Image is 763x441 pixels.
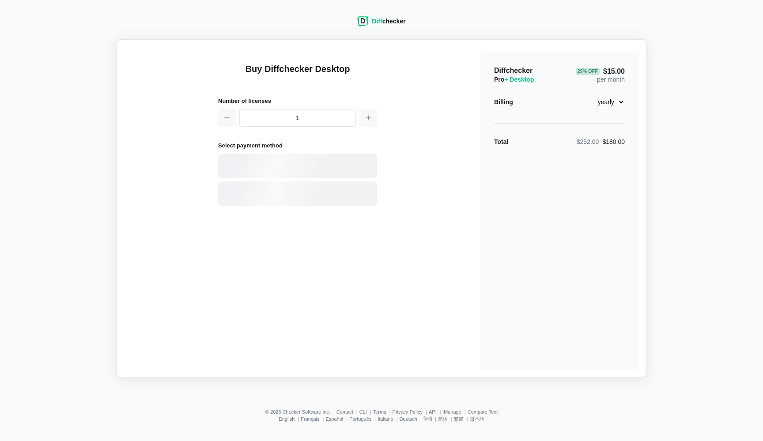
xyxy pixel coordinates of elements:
[438,416,448,422] a: 简体
[218,96,377,106] h2: Number of licenses
[470,416,484,422] a: 日本語
[577,138,599,145] span: $252.00
[494,67,533,74] span: Diffchecker
[349,416,371,422] a: Português
[393,409,423,415] a: Privacy Policy
[504,76,534,83] span: + Desktop
[454,416,464,422] a: 繁體
[239,109,356,127] input: 1
[336,409,353,415] a: Contact
[373,409,386,415] a: Terms
[218,141,377,150] h2: Select payment method
[378,416,393,422] a: Italiano
[429,409,437,415] a: API
[372,17,405,26] div: checker
[576,66,625,84] div: per month
[576,68,625,75] span: $15.00
[325,416,343,422] a: Español
[423,416,432,422] a: हिन्दी
[443,409,461,415] a: iManage
[494,76,534,83] span: Pro
[357,16,368,26] img: Diffchecker logo
[468,409,498,415] a: Compare Text
[265,409,336,415] li: © 2025 Checker Software Inc.
[494,138,508,145] strong: Total
[494,98,513,106] div: Billing
[218,63,377,86] h1: Buy Diffchecker Desktop
[279,416,295,422] a: English
[372,18,382,25] span: Diff
[357,21,405,28] a: Diffchecker logoDiffchecker
[400,416,417,422] a: Deutsch
[359,409,367,415] a: CLI
[577,137,625,146] div: $180.00
[576,68,600,75] div: 29 % Off
[301,416,319,422] a: Français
